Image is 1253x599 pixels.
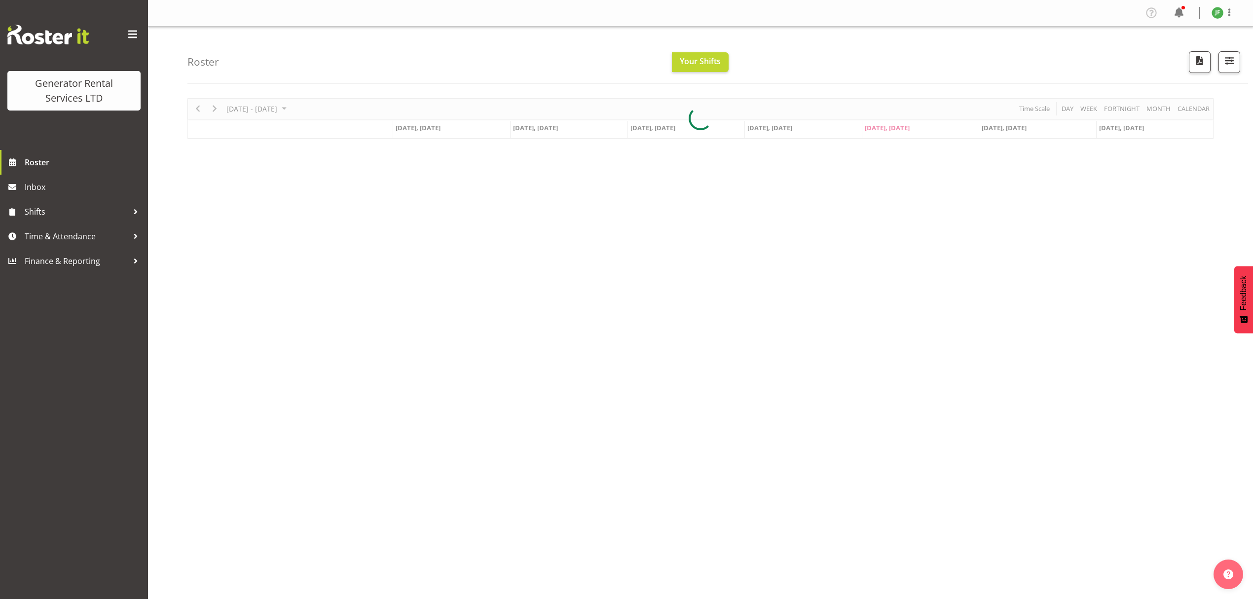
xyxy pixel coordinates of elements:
[1239,276,1248,310] span: Feedback
[17,76,131,106] div: Generator Rental Services LTD
[7,25,89,44] img: Rosterit website logo
[672,52,729,72] button: Your Shifts
[1223,569,1233,579] img: help-xxl-2.png
[1234,266,1253,333] button: Feedback - Show survey
[25,229,128,244] span: Time & Attendance
[1189,51,1211,73] button: Download a PDF of the roster according to the set date range.
[25,254,128,268] span: Finance & Reporting
[25,155,143,170] span: Roster
[1212,7,1223,19] img: jack-ford10538.jpg
[1218,51,1240,73] button: Filter Shifts
[25,180,143,194] span: Inbox
[25,204,128,219] span: Shifts
[187,56,219,68] h4: Roster
[680,56,721,67] span: Your Shifts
